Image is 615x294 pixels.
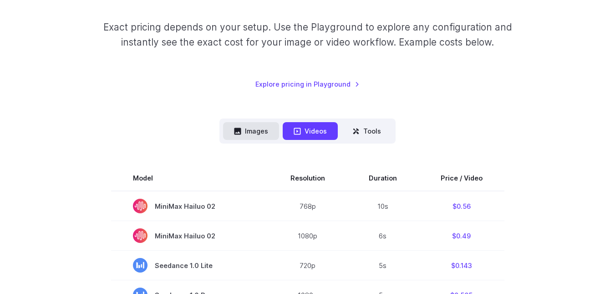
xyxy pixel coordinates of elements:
a: Explore pricing in Playground [255,79,360,89]
td: $0.49 [419,221,504,251]
th: Model [111,165,269,191]
p: Exact pricing depends on your setup. Use the Playground to explore any configuration and instantl... [100,20,515,50]
td: $0.143 [419,251,504,280]
span: MiniMax Hailuo 02 [133,228,247,243]
td: 10s [347,191,419,221]
td: 6s [347,221,419,251]
span: Seedance 1.0 Lite [133,258,247,273]
span: MiniMax Hailuo 02 [133,199,247,213]
button: Tools [341,122,392,140]
th: Duration [347,165,419,191]
td: 720p [269,251,347,280]
td: 1080p [269,221,347,251]
td: 768p [269,191,347,221]
td: 5s [347,251,419,280]
td: $0.56 [419,191,504,221]
button: Images [223,122,279,140]
th: Resolution [269,165,347,191]
button: Videos [283,122,338,140]
th: Price / Video [419,165,504,191]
